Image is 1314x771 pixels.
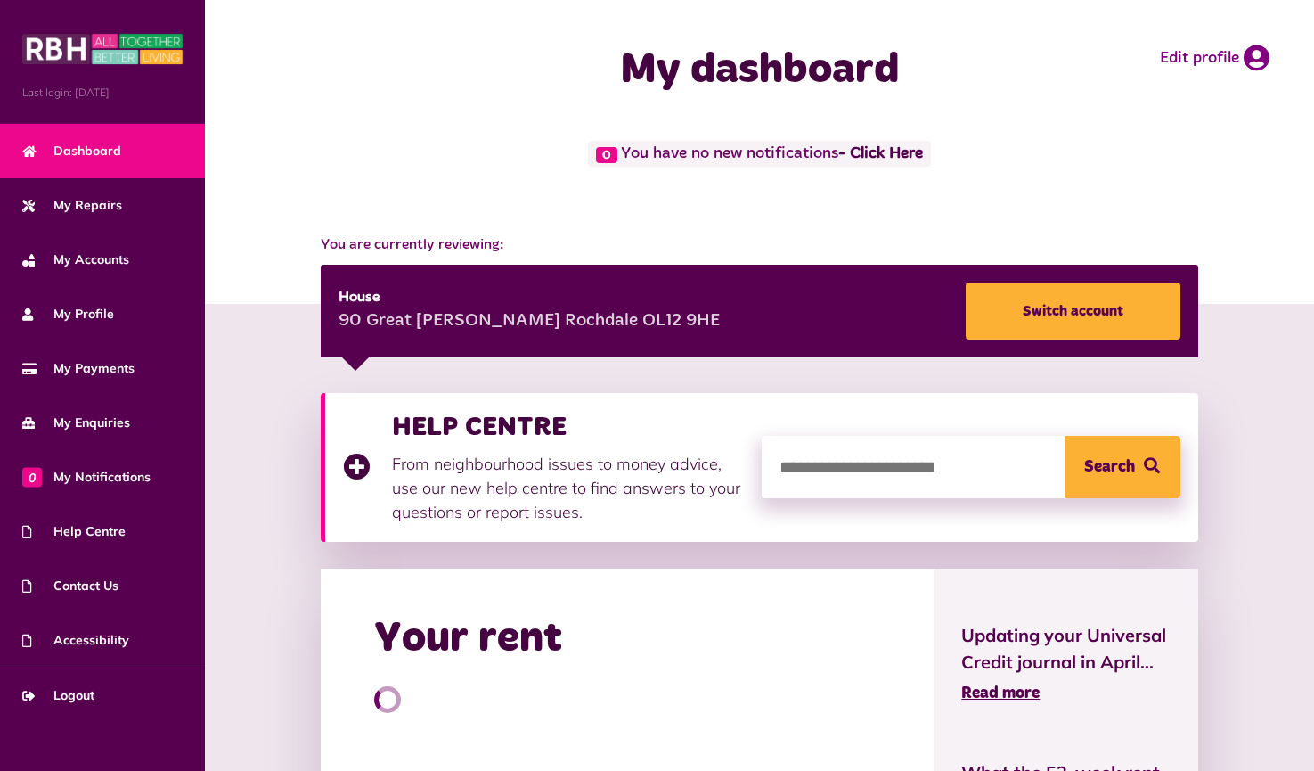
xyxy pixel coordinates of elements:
[961,622,1171,676] span: Updating your Universal Credit journal in April...
[22,577,118,595] span: Contact Us
[1065,436,1180,498] button: Search
[22,196,122,215] span: My Repairs
[339,308,720,335] div: 90 Great [PERSON_NAME] Rochdale OL12 9HE
[392,411,744,443] h3: HELP CENTRE
[22,686,94,705] span: Logout
[500,45,1019,96] h1: My dashboard
[22,85,183,101] span: Last login: [DATE]
[1084,436,1135,498] span: Search
[596,147,617,163] span: 0
[392,452,744,524] p: From neighbourhood issues to money advice, use our new help centre to find answers to your questi...
[22,305,114,324] span: My Profile
[966,283,1180,340] a: Switch account
[22,142,121,160] span: Dashboard
[838,146,923,162] a: - Click Here
[339,287,720,308] div: House
[961,622,1171,706] a: Updating your Universal Credit journal in April... Read more
[22,467,42,487] span: 0
[961,685,1040,701] span: Read more
[22,468,151,487] span: My Notifications
[321,234,1197,256] span: You are currently reviewing:
[1160,45,1269,71] a: Edit profile
[22,31,183,67] img: MyRBH
[22,522,126,541] span: Help Centre
[374,613,562,665] h2: Your rent
[22,631,129,650] span: Accessibility
[22,359,135,378] span: My Payments
[588,141,931,167] span: You have no new notifications
[22,250,129,269] span: My Accounts
[22,414,130,432] span: My Enquiries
